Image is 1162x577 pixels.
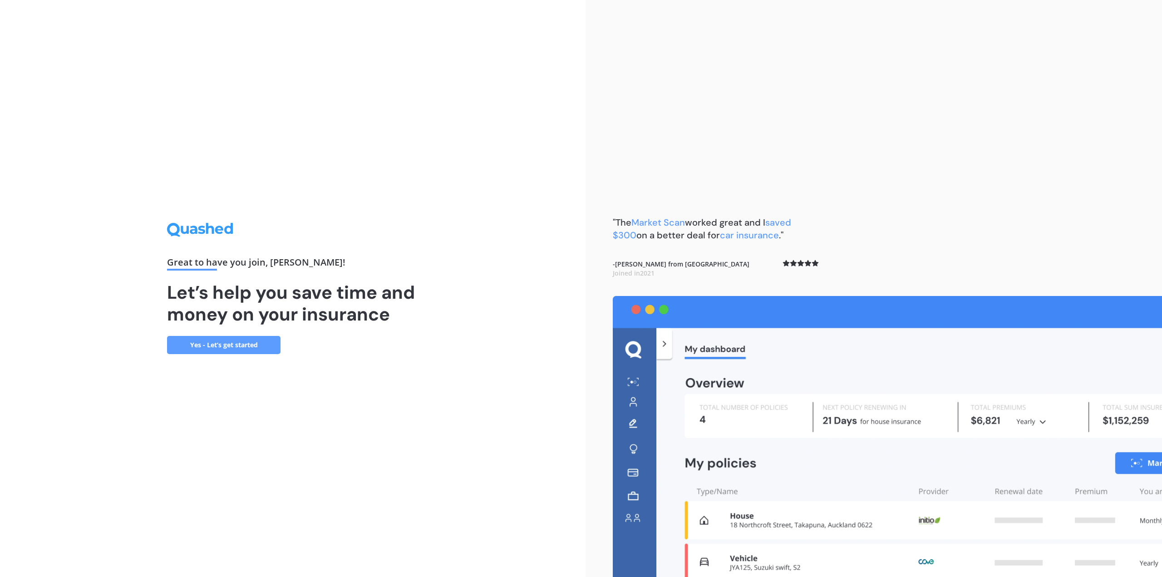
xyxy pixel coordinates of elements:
[613,296,1162,577] img: dashboard.webp
[167,258,419,271] div: Great to have you join , [PERSON_NAME] !
[167,281,419,325] h1: Let’s help you save time and money on your insurance
[167,336,281,354] a: Yes - Let’s get started
[613,217,791,241] b: "The worked great and I on a better deal for ."
[720,229,779,241] span: car insurance
[613,269,655,277] span: Joined in 2021
[613,217,791,241] span: saved $300
[631,217,685,228] span: Market Scan
[613,260,749,277] b: - [PERSON_NAME] from [GEOGRAPHIC_DATA]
